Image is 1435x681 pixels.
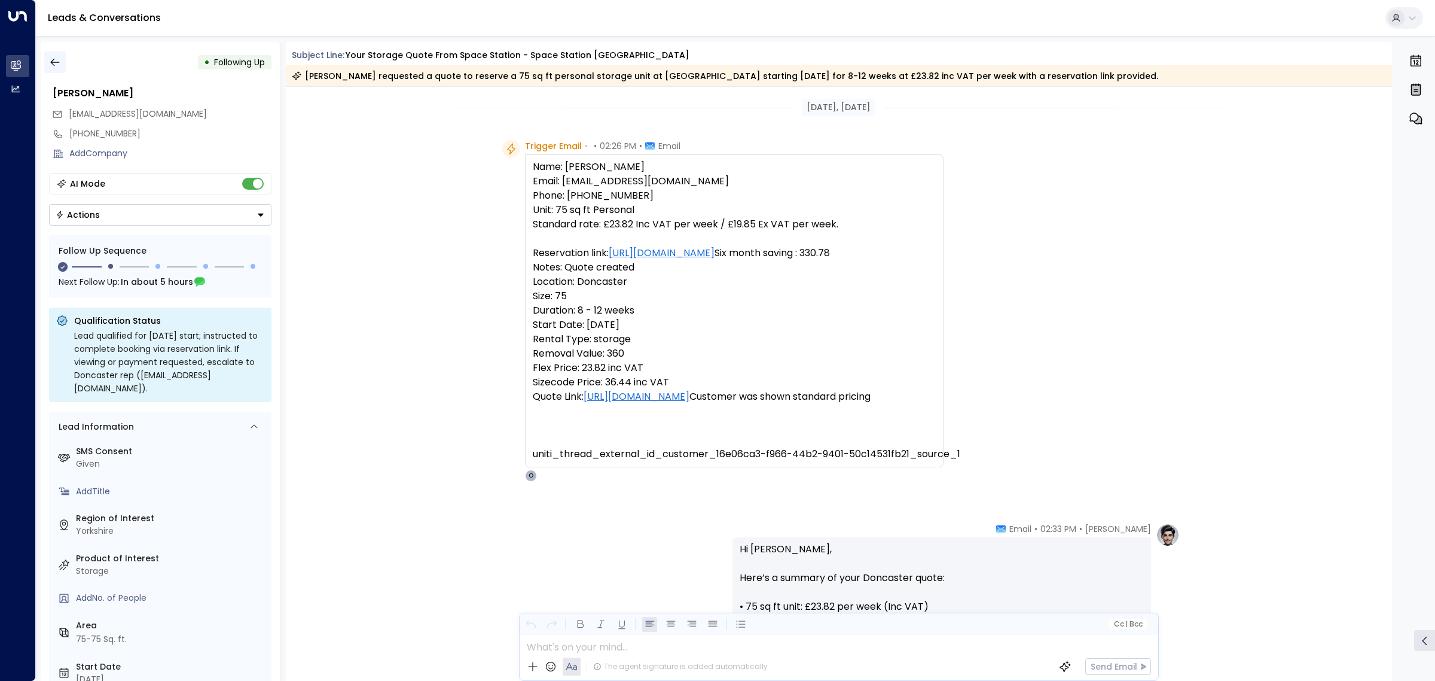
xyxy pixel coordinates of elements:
div: Lead Information [54,421,134,433]
span: [PERSON_NAME] [1085,523,1151,535]
label: Product of Interest [76,552,267,565]
span: In about 5 hours [121,275,193,288]
span: Email [658,140,680,152]
div: Lead qualified for [DATE] start; instructed to complete booking via reservation link. If viewing ... [74,329,264,395]
span: [EMAIL_ADDRESS][DOMAIN_NAME] [69,108,207,120]
p: Qualification Status [74,315,264,327]
div: Next Follow Up: [59,275,262,288]
span: • [585,140,588,152]
label: Start Date [76,661,267,673]
div: Yorkshire [76,525,267,537]
div: Follow Up Sequence [59,245,262,257]
a: [URL][DOMAIN_NAME] [584,390,689,404]
div: Storage [76,565,267,577]
div: [PHONE_NUMBER] [69,127,271,140]
span: 02:33 PM [1040,523,1076,535]
div: Given [76,458,267,470]
div: O [525,470,537,482]
span: Trigger Email [525,140,582,152]
button: Cc|Bcc [1109,619,1147,630]
div: [PERSON_NAME] requested a quote to reserve a 75 sq ft personal storage unit at [GEOGRAPHIC_DATA] ... [292,70,1158,82]
div: AI Mode [70,178,105,190]
div: 75-75 Sq. ft. [76,633,127,646]
button: Undo [523,617,538,632]
img: profile-logo.png [1156,523,1180,547]
div: Your storage quote from Space Station - Space Station [GEOGRAPHIC_DATA] [346,49,689,62]
span: | [1125,620,1128,628]
div: AddNo. of People [76,592,267,604]
label: Region of Interest [76,512,267,525]
div: [DATE], [DATE] [802,99,875,116]
div: Button group with a nested menu [49,204,271,226]
span: Cc Bcc [1113,620,1142,628]
span: • [1079,523,1082,535]
span: • [594,140,597,152]
label: SMS Consent [76,445,267,458]
span: Email [1009,523,1031,535]
div: Actions [56,209,100,220]
span: • [639,140,642,152]
div: • [204,51,210,73]
a: Leads & Conversations [48,11,161,25]
span: • [1034,523,1037,535]
span: Following Up [214,56,265,68]
span: Subject Line: [292,49,344,61]
a: [URL][DOMAIN_NAME] [609,246,715,260]
label: Area [76,619,267,632]
pre: Name: [PERSON_NAME] Email: [EMAIL_ADDRESS][DOMAIN_NAME] Phone: [PHONE_NUMBER] Unit: 75 sq ft Pers... [533,160,936,461]
span: Gembostevo77@gmail.com [69,108,207,120]
div: AddCompany [69,147,271,160]
button: Redo [544,617,559,632]
span: 02:26 PM [600,140,636,152]
div: [PERSON_NAME] [53,86,271,101]
div: AddTitle [76,485,267,498]
button: Actions [49,204,271,226]
div: The agent signature is added automatically [593,661,768,672]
